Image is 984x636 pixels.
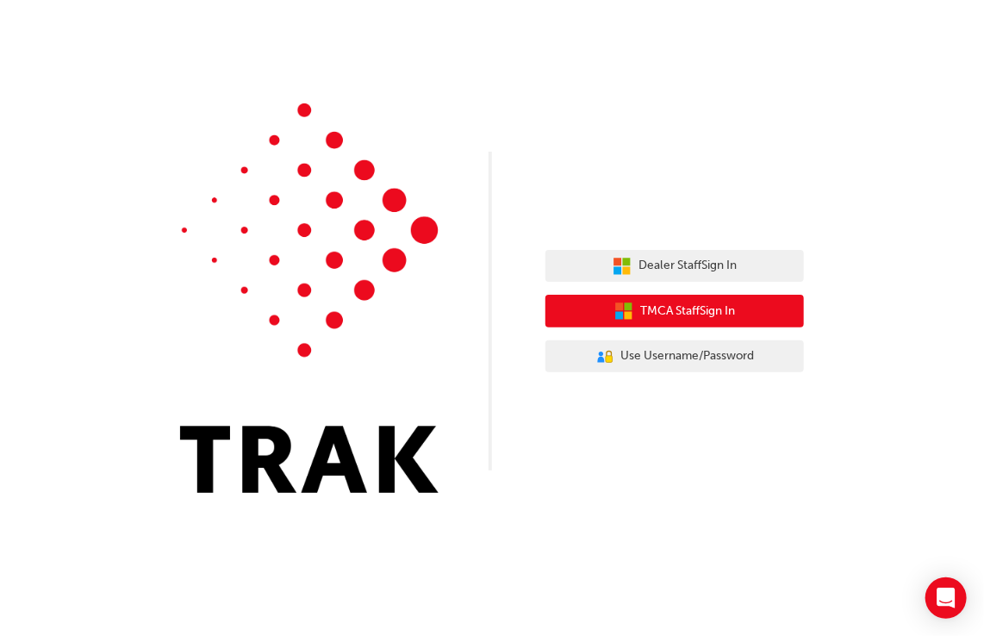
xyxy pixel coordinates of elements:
[621,346,755,366] span: Use Username/Password
[545,295,804,327] button: TMCA StaffSign In
[545,340,804,373] button: Use Username/Password
[638,256,737,276] span: Dealer Staff Sign In
[640,302,735,321] span: TMCA Staff Sign In
[545,250,804,283] button: Dealer StaffSign In
[925,577,967,619] div: Open Intercom Messenger
[180,103,439,493] img: Trak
